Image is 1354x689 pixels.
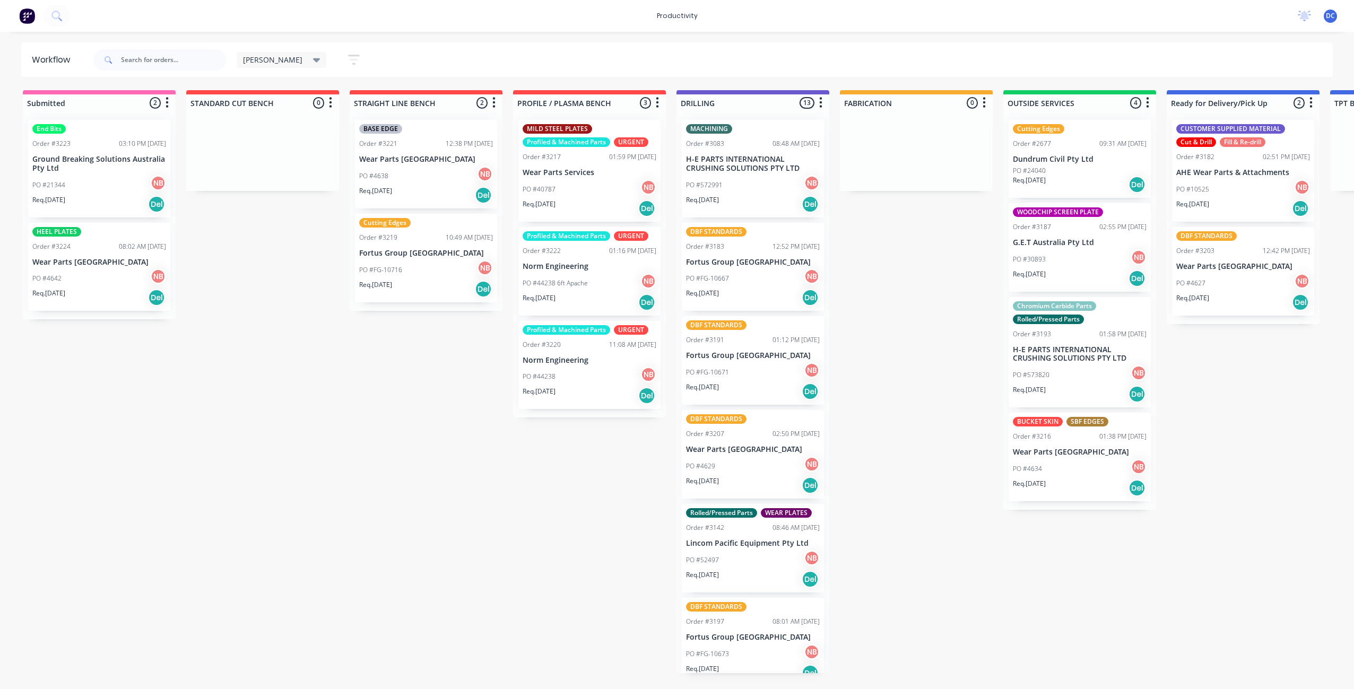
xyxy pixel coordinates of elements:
[1129,479,1145,496] div: Del
[523,124,592,134] div: MILD STEEL PLATES
[1172,227,1314,316] div: DBF STANDARDSOrder #320312:42 PM [DATE]Wear Parts [GEOGRAPHIC_DATA]PO #4627NBReq.[DATE]Del
[32,124,66,134] div: End Bits
[1176,262,1310,271] p: Wear Parts [GEOGRAPHIC_DATA]
[773,335,820,345] div: 01:12 PM [DATE]
[523,137,610,147] div: Profiled & Machined Parts
[355,120,497,208] div: BASE EDGEOrder #322112:38 PM [DATE]Wear Parts [GEOGRAPHIC_DATA]PO #4638NBReq.[DATE]Del
[32,139,71,149] div: Order #3223
[638,387,655,404] div: Del
[1009,203,1151,292] div: WOODCHIP SCREEN PLATEOrder #318702:55 PM [DATE]G.E.T Australia Pty LtdPO #30893NBReq.[DATE]Del
[686,180,723,190] p: PO #572991
[638,294,655,311] div: Del
[1129,386,1145,403] div: Del
[32,258,166,267] p: Wear Parts [GEOGRAPHIC_DATA]
[1294,179,1310,195] div: NB
[804,175,820,191] div: NB
[1066,417,1108,426] div: SBF EDGES
[1176,168,1310,177] p: AHE Wear Parts & Attachments
[359,171,388,181] p: PO #4638
[804,268,820,284] div: NB
[1294,273,1310,289] div: NB
[446,233,493,242] div: 10:49 AM [DATE]
[686,351,820,360] p: Fortus Group [GEOGRAPHIC_DATA]
[1176,124,1285,134] div: CUSTOMER SUPPLIED MATERIAL
[1013,139,1051,149] div: Order #2677
[523,168,656,177] p: Wear Parts Services
[686,508,757,518] div: Rolled/Pressed Parts
[686,258,820,267] p: Fortus Group [GEOGRAPHIC_DATA]
[475,281,492,298] div: Del
[614,137,648,147] div: URGENT
[682,223,824,311] div: DBF STANDARDSOrder #318312:52 PM [DATE]Fortus Group [GEOGRAPHIC_DATA]PO #FG-10667NBReq.[DATE]Del
[802,196,819,213] div: Del
[686,602,747,612] div: DBF STANDARDS
[523,325,610,335] div: Profiled & Machined Parts
[1013,448,1147,457] p: Wear Parts [GEOGRAPHIC_DATA]
[28,120,170,217] div: End BitsOrder #322303:10 PM [DATE]Ground Breaking Solutions Australia Pty LtdPO #21344NBReq.[DATE...
[1013,315,1084,324] div: Rolled/Pressed Parts
[773,523,820,533] div: 08:46 AM [DATE]
[1013,432,1051,441] div: Order #3216
[523,185,556,194] p: PO #40787
[686,539,820,548] p: Lincom Pacific Equipment Pty Ltd
[1009,297,1151,408] div: Chromium Carbide PartsRolled/Pressed PartsOrder #319301:58 PM [DATE]H-E PARTS INTERNATIONAL CRUSH...
[359,155,493,164] p: Wear Parts [GEOGRAPHIC_DATA]
[1129,176,1145,193] div: Del
[28,223,170,311] div: HEEL PLATESOrder #322408:02 AM [DATE]Wear Parts [GEOGRAPHIC_DATA]PO #4642NBReq.[DATE]Del
[640,179,656,195] div: NB
[1326,11,1335,21] span: DC
[518,120,661,222] div: MILD STEEL PLATESProfiled & Machined PartsURGENTOrder #321701:59 PM [DATE]Wear Parts ServicesPO #...
[1176,185,1209,194] p: PO #10525
[686,445,820,454] p: Wear Parts [GEOGRAPHIC_DATA]
[1292,294,1309,311] div: Del
[686,335,724,345] div: Order #3191
[32,54,75,66] div: Workflow
[802,289,819,306] div: Del
[686,274,729,283] p: PO #FG-10667
[682,410,824,499] div: DBF STANDARDSOrder #320702:50 PM [DATE]Wear Parts [GEOGRAPHIC_DATA]PO #4629NBReq.[DATE]Del
[19,8,35,24] img: Factory
[523,340,561,350] div: Order #3220
[523,387,556,396] p: Req. [DATE]
[1013,370,1049,380] p: PO #573820
[609,246,656,256] div: 01:16 PM [DATE]
[477,260,493,276] div: NB
[686,368,729,377] p: PO #FG-10671
[359,233,397,242] div: Order #3219
[1099,222,1147,232] div: 02:55 PM [DATE]
[804,362,820,378] div: NB
[1013,345,1147,363] p: H-E PARTS INTERNATIONAL CRUSHING SOLUTIONS PTY LTD
[638,200,655,217] div: Del
[640,273,656,289] div: NB
[1292,200,1309,217] div: Del
[1013,301,1096,311] div: Chromium Carbide Parts
[1013,255,1046,264] p: PO #30893
[1176,246,1214,256] div: Order #3203
[773,617,820,626] div: 08:01 AM [DATE]
[359,280,392,290] p: Req. [DATE]
[1013,124,1064,134] div: Cutting Edges
[523,278,588,288] p: PO #44238 6ft Apache
[148,289,165,306] div: Del
[652,8,703,24] div: productivity
[477,166,493,182] div: NB
[1013,238,1147,247] p: G.E.T Australia Pty Ltd
[1099,329,1147,339] div: 01:58 PM [DATE]
[523,246,561,256] div: Order #3222
[686,523,724,533] div: Order #3142
[804,550,820,566] div: NB
[682,316,824,405] div: DBF STANDARDSOrder #319101:12 PM [DATE]Fortus Group [GEOGRAPHIC_DATA]PO #FG-10671NBReq.[DATE]Del
[1013,155,1147,164] p: Dundrum Civil Pty Ltd
[119,242,166,251] div: 08:02 AM [DATE]
[1013,222,1051,232] div: Order #3187
[518,227,661,316] div: Profiled & Machined PartsURGENTOrder #322201:16 PM [DATE]Norm EngineeringPO #44238 6ft ApacheNBRe...
[686,227,747,237] div: DBF STANDARDS
[150,268,166,284] div: NB
[32,274,62,283] p: PO #4642
[686,664,719,674] p: Req. [DATE]
[32,242,71,251] div: Order #3224
[1176,137,1216,147] div: Cut & Drill
[686,633,820,642] p: Fortus Group [GEOGRAPHIC_DATA]
[359,218,411,228] div: Cutting Edges
[359,124,402,134] div: BASE EDGE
